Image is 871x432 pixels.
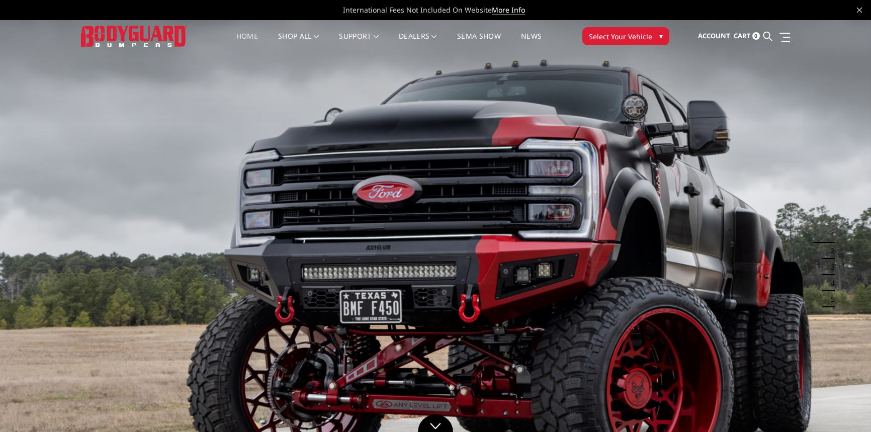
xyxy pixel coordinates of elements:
a: Account [698,23,730,50]
button: Select Your Vehicle [582,27,669,45]
a: Cart 0 [734,23,760,50]
span: 0 [752,32,760,40]
span: Account [698,31,730,40]
a: Home [236,33,258,52]
a: Dealers [399,33,437,52]
a: shop all [278,33,319,52]
button: 4 of 5 [825,275,835,291]
button: 5 of 5 [825,291,835,307]
span: Select Your Vehicle [589,31,652,42]
a: News [521,33,542,52]
a: Support [339,33,379,52]
button: 2 of 5 [825,243,835,259]
a: More Info [492,5,525,15]
a: Click to Down [418,414,453,432]
button: 3 of 5 [825,259,835,275]
a: SEMA Show [457,33,501,52]
button: 1 of 5 [825,227,835,243]
span: ▾ [659,31,663,41]
span: Cart [734,31,751,40]
img: BODYGUARD BUMPERS [81,26,187,46]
